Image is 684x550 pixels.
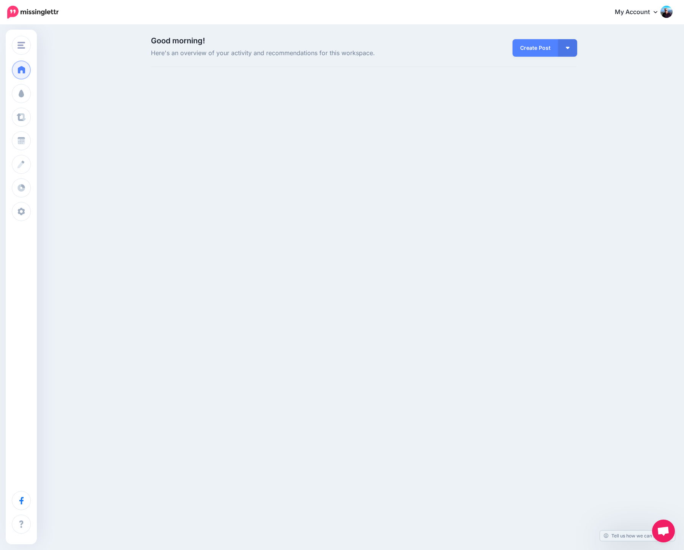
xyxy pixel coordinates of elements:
div: Open chat [652,520,675,542]
img: menu.png [17,42,25,49]
a: Create Post [513,39,558,57]
img: Missinglettr [7,6,59,19]
span: Here's an overview of your activity and recommendations for this workspace. [151,48,431,58]
a: Tell us how we can improve [600,531,675,541]
a: My Account [607,3,673,22]
span: Good morning! [151,36,205,45]
img: arrow-down-white.png [566,47,570,49]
